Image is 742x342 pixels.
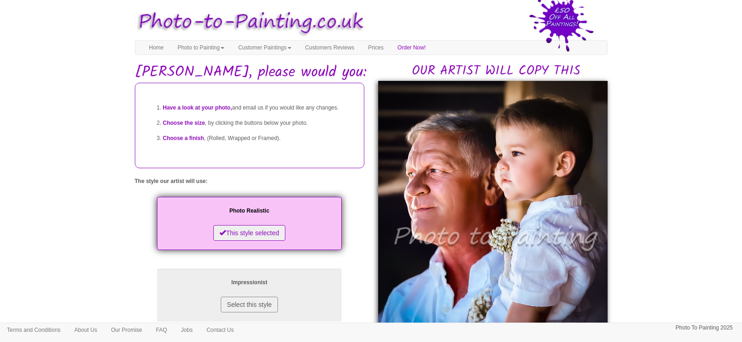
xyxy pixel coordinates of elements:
[163,104,232,111] span: Have a look at your photo,
[171,41,231,55] a: Photo to Painting
[231,41,298,55] a: Customer Paintings
[166,206,332,216] p: Photo Realistic
[149,323,174,337] a: FAQ
[391,41,433,55] a: Order Now!
[676,323,733,333] p: Photo To Painting 2025
[130,5,367,40] img: Photo to Painting
[163,100,355,116] li: and email us if you would like any changes.
[135,177,208,185] label: The style our artist will use:
[135,64,608,80] h1: [PERSON_NAME], please would you:
[298,41,362,55] a: Customers Reviews
[213,225,285,241] button: This style selected
[378,81,608,338] img: Sharon, please would you:
[142,41,171,55] a: Home
[67,323,104,337] a: About Us
[221,297,277,312] button: Select this style
[199,323,241,337] a: Contact Us
[163,131,355,146] li: , (Rolled, Wrapped or Framed).
[163,120,205,126] span: Choose the size
[163,135,204,141] span: Choose a finish
[166,278,332,287] p: Impressionist
[163,116,355,131] li: , by clicking the buttons below your photo.
[385,64,608,79] h2: OUR ARTIST WILL COPY THIS
[104,323,149,337] a: Our Promise
[361,41,390,55] a: Prices
[174,323,199,337] a: Jobs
